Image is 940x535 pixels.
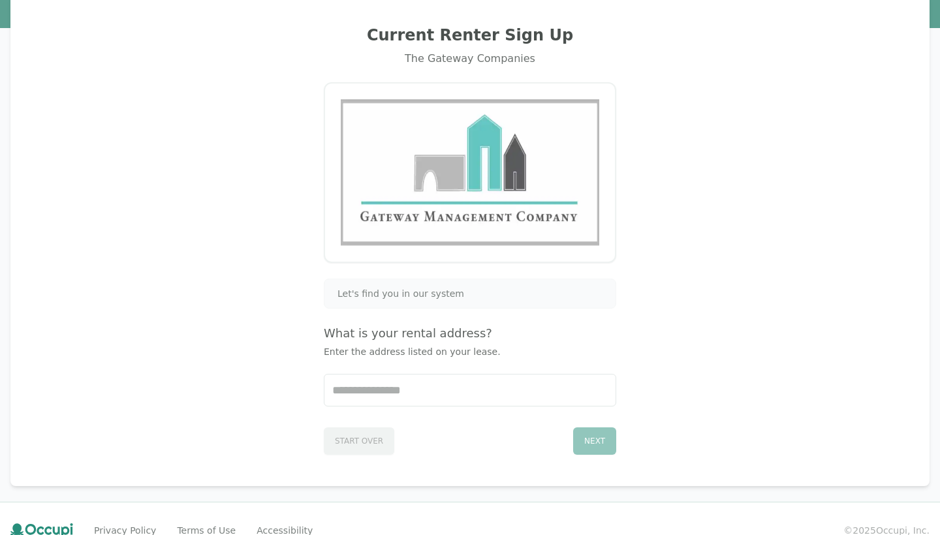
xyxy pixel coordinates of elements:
img: Gateway Management [341,99,599,246]
p: Enter the address listed on your lease. [324,345,616,358]
h4: What is your rental address? [324,324,616,343]
h2: Current Renter Sign Up [26,25,914,46]
input: Start typing... [324,374,616,406]
span: Let's find you in our system [337,287,464,300]
div: The Gateway Companies [26,51,914,67]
